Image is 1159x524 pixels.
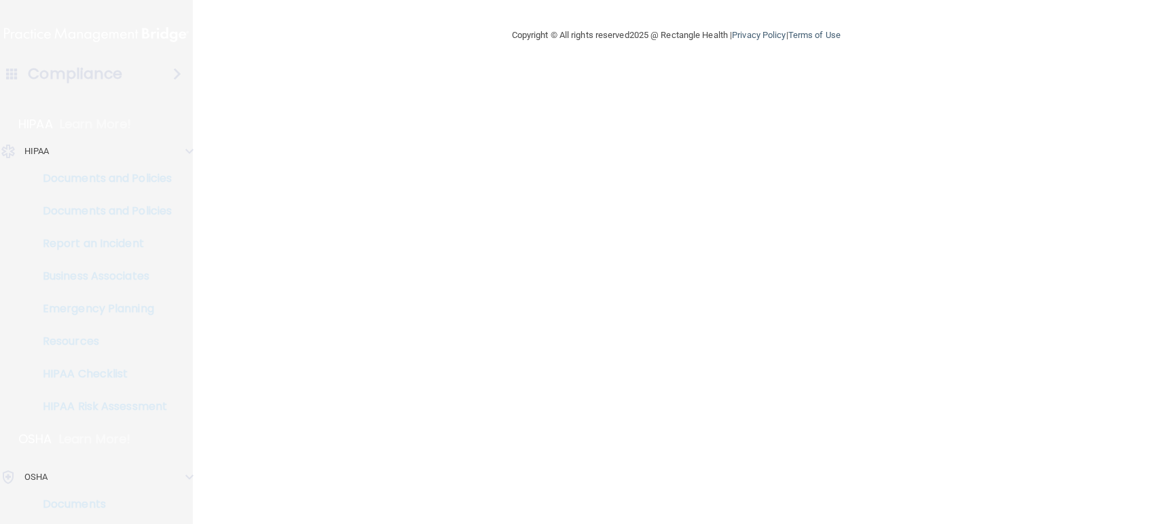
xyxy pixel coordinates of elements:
p: HIPAA [24,143,50,160]
a: Terms of Use [788,30,841,40]
p: Emergency Planning [9,302,194,316]
p: Business Associates [9,269,194,283]
p: HIPAA Checklist [9,367,194,381]
p: OSHA [18,431,52,447]
p: HIPAA Risk Assessment [9,400,194,413]
img: PMB logo [4,21,189,48]
p: Report an Incident [9,237,194,250]
p: Documents [9,498,194,511]
p: Documents and Policies [9,204,194,218]
div: Copyright © All rights reserved 2025 @ Rectangle Health | | [428,14,924,57]
p: OSHA [24,469,48,485]
p: Documents and Policies [9,172,194,185]
h4: Compliance [28,64,122,83]
p: Resources [9,335,194,348]
p: Learn More! [59,431,131,447]
p: Learn More! [60,116,132,132]
a: Privacy Policy [732,30,786,40]
p: HIPAA [18,116,53,132]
